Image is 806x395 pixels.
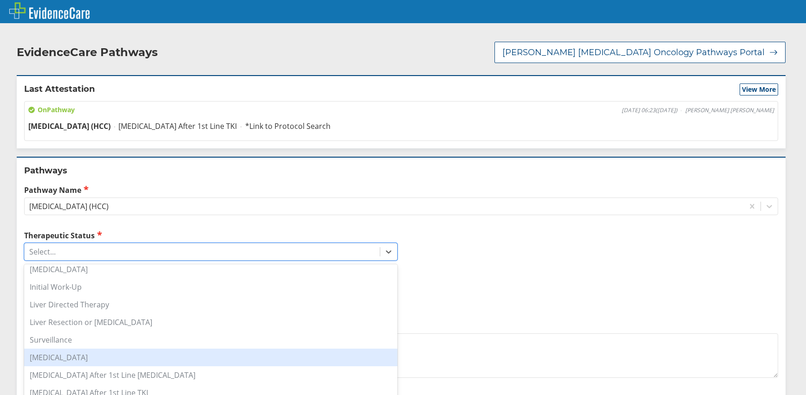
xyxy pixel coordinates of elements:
[118,121,237,131] span: [MEDICAL_DATA] After 1st Line TKI
[24,185,778,195] label: Pathway Name
[17,45,158,59] h2: EvidenceCare Pathways
[29,247,56,257] div: Select...
[28,121,110,131] span: [MEDICAL_DATA] (HCC)
[24,349,397,366] div: [MEDICAL_DATA]
[24,230,397,241] label: Therapeutic Status
[245,121,331,131] span: *Link to Protocol Search
[24,321,778,331] label: Additional Details
[28,105,75,115] span: On Pathway
[24,296,397,313] div: Liver Directed Therapy
[494,42,786,63] button: [PERSON_NAME] [MEDICAL_DATA] Oncology Pathways Portal
[9,2,90,19] img: EvidenceCare
[24,165,778,176] h2: Pathways
[24,261,397,278] div: [MEDICAL_DATA]
[24,366,397,384] div: [MEDICAL_DATA] After 1st Line [MEDICAL_DATA]
[24,313,397,331] div: Liver Resection or [MEDICAL_DATA]
[740,83,778,96] button: View More
[742,85,776,94] span: View More
[24,83,95,96] h2: Last Attestation
[29,201,109,211] div: [MEDICAL_DATA] (HCC)
[24,331,397,349] div: Surveillance
[622,107,677,114] span: [DATE] 06:23 ( [DATE] )
[502,47,765,58] span: [PERSON_NAME] [MEDICAL_DATA] Oncology Pathways Portal
[24,278,397,296] div: Initial Work-Up
[685,107,774,114] span: [PERSON_NAME] [PERSON_NAME]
